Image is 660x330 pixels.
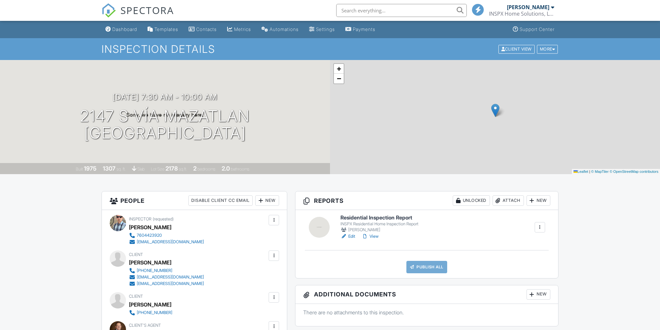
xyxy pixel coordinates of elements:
div: Templates [154,26,178,32]
div: Unlocked [453,195,490,206]
span: | [589,170,590,173]
a: 7604423920 [129,232,204,239]
span: Inspector [129,217,151,221]
div: Contacts [196,26,217,32]
h1: Inspection Details [102,43,558,55]
a: Automations (Basic) [259,23,301,36]
h3: Reports [295,191,558,210]
div: Automations [270,26,299,32]
div: New [255,195,279,206]
div: [PERSON_NAME] [129,258,171,267]
div: Payments [353,26,375,32]
span: Client's Agent [129,323,161,328]
a: SPECTORA [102,9,174,22]
h6: Residential Inspection Report [340,215,418,221]
h1: 2147 S Vía Mazatlan [GEOGRAPHIC_DATA] [80,108,250,142]
a: Payments [343,23,378,36]
a: [EMAIL_ADDRESS][DOMAIN_NAME] [129,239,204,245]
div: New [526,195,550,206]
div: 1975 [84,165,97,172]
span: Built [76,167,83,172]
span: − [337,74,341,82]
a: [EMAIL_ADDRESS][DOMAIN_NAME] [129,280,204,287]
span: Client [129,294,143,299]
div: Attach [493,195,524,206]
span: bedrooms [197,167,215,172]
div: [EMAIL_ADDRESS][DOMAIN_NAME] [137,281,204,286]
a: Leaflet [574,170,588,173]
h3: Additional Documents [295,285,558,304]
div: INSPX Home Solutions, LLC [489,10,554,17]
a: View [362,233,379,240]
div: 2 [193,165,196,172]
h3: [DATE] 7:30 am - 10:00 am [113,93,217,101]
div: Client View [498,45,535,53]
div: Support Center [520,26,555,32]
span: SPECTORA [120,3,174,17]
span: sq.ft. [179,167,187,172]
div: 2.0 [222,165,230,172]
a: © OpenStreetMap contributors [610,170,658,173]
div: [PHONE_NUMBER] [137,268,172,273]
a: Publish All [406,261,447,273]
div: [EMAIL_ADDRESS][DOMAIN_NAME] [137,275,204,280]
div: Settings [316,26,335,32]
img: Marker [491,104,499,117]
a: © MapTiler [591,170,609,173]
div: [PERSON_NAME] [340,227,418,233]
div: [PERSON_NAME] [507,4,549,10]
div: [PERSON_NAME] [129,222,171,232]
div: 1307 [103,165,116,172]
span: sq. ft. [117,167,126,172]
a: Dashboard [103,23,140,36]
div: [EMAIL_ADDRESS][DOMAIN_NAME] [137,239,204,245]
a: Metrics [225,23,254,36]
a: [EMAIL_ADDRESS][DOMAIN_NAME] [129,274,204,280]
p: There are no attachments to this inspection. [303,309,550,316]
a: Templates [145,23,181,36]
a: Zoom in [334,64,344,74]
span: bathrooms [231,167,249,172]
div: Dashboard [112,26,137,32]
span: Lot Size [151,167,165,172]
a: [PHONE_NUMBER] [129,309,172,316]
div: INSPX Residential Home Inspection Report [340,221,418,227]
h3: People [102,191,287,210]
a: Zoom out [334,74,344,83]
a: Residential Inspection Report INSPX Residential Home Inspection Report [PERSON_NAME] [340,215,418,233]
a: Support Center [510,23,557,36]
img: The Best Home Inspection Software - Spectora [102,3,116,18]
div: [PHONE_NUMBER] [137,310,172,315]
div: New [526,289,550,300]
a: Contacts [186,23,219,36]
div: Metrics [234,26,251,32]
a: Settings [306,23,338,36]
a: [PHONE_NUMBER] [129,267,204,274]
span: slab [137,167,145,172]
span: Client [129,252,143,257]
div: [PERSON_NAME] [129,300,171,309]
a: Client View [498,46,536,51]
input: Search everything... [336,4,467,17]
div: 2178 [165,165,178,172]
span: (requested) [153,217,174,221]
span: + [337,65,341,73]
a: Edit [340,233,355,240]
div: More [537,45,558,53]
div: 7604423920 [137,233,162,238]
div: Disable Client CC Email [188,195,253,206]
